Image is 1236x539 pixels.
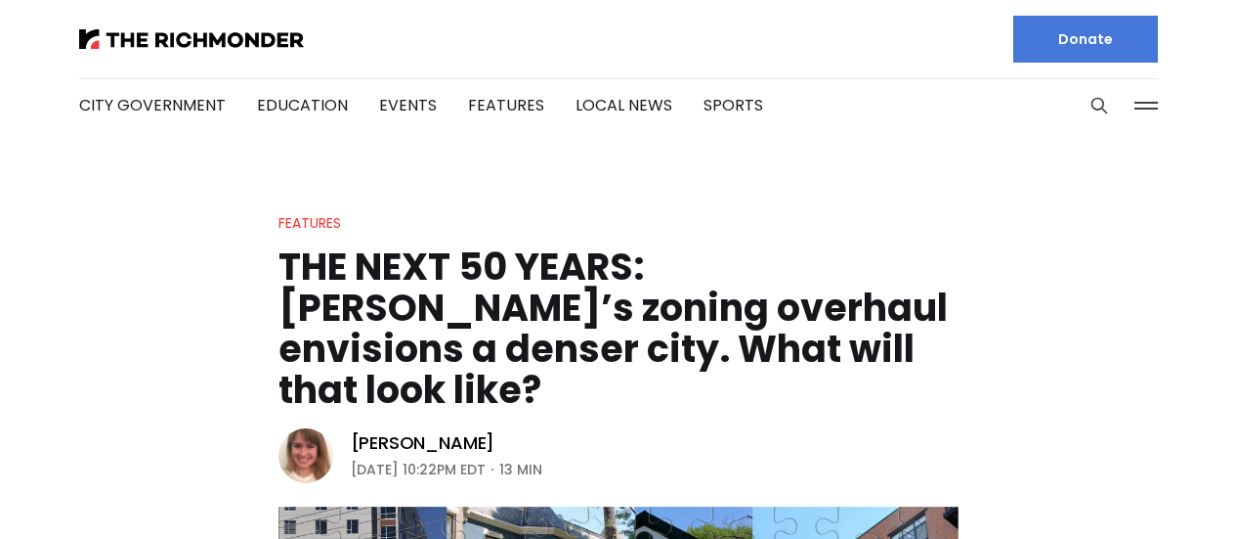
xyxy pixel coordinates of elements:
button: Search this site [1085,91,1114,120]
time: [DATE] 10:22PM EDT [351,458,486,481]
h1: THE NEXT 50 YEARS: [PERSON_NAME]’s zoning overhaul envisions a denser city. What will that look l... [278,247,959,411]
a: City Government [79,94,226,116]
a: Education [257,94,348,116]
a: Events [379,94,437,116]
a: Donate [1013,16,1158,63]
a: [PERSON_NAME] [351,431,495,455]
img: Sarah Vogelsong [278,428,333,483]
a: Features [468,94,544,116]
span: 13 min [499,458,542,481]
img: The Richmonder [79,29,304,49]
a: Sports [703,94,763,116]
a: Features [278,213,341,233]
a: Local News [575,94,672,116]
iframe: portal-trigger [747,443,1236,539]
